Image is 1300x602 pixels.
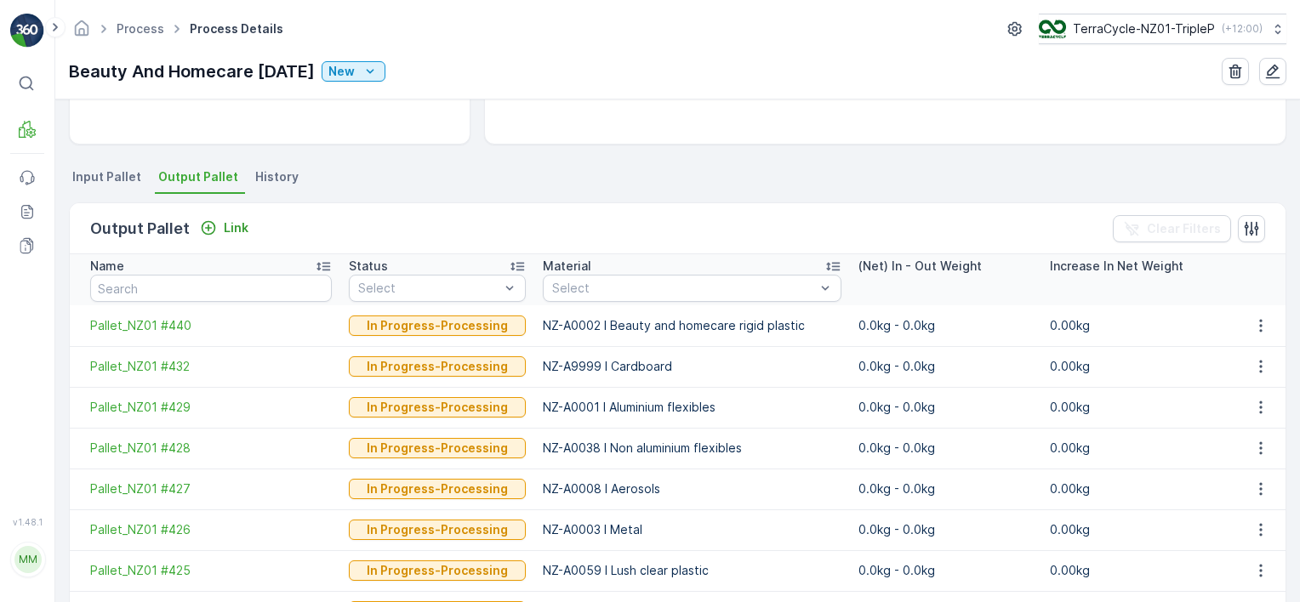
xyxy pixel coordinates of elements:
[534,387,849,428] td: NZ-A0001 I Aluminium flexibles
[1113,215,1231,242] button: Clear Filters
[1222,22,1263,36] p: ( +12:00 )
[69,59,315,84] p: Beauty And Homecare [DATE]
[367,358,508,375] p: In Progress-Processing
[349,520,526,540] button: In Progress-Processing
[10,531,44,588] button: MM
[117,21,164,36] a: Process
[1041,346,1234,387] td: 0.00kg
[850,469,1042,509] td: 0.0kg - 0.0kg
[14,546,42,573] div: MM
[349,560,526,581] button: In Progress-Processing
[1041,387,1234,428] td: 0.00kg
[1073,20,1215,37] p: TerraCycle-NZ01-TripleP
[349,397,526,417] button: In Progress-Processing
[349,258,388,275] p: Status
[90,317,332,334] a: Pallet_NZ01 #440
[367,562,508,579] p: In Progress-Processing
[850,387,1042,428] td: 0.0kg - 0.0kg
[349,438,526,458] button: In Progress-Processing
[534,305,849,346] td: NZ-A0002 I Beauty and homecare rigid plastic
[90,440,332,457] a: Pallet_NZ01 #428
[850,305,1042,346] td: 0.0kg - 0.0kg
[90,275,332,302] input: Search
[858,258,982,275] p: (Net) In - Out Weight
[1041,305,1234,346] td: 0.00kg
[90,521,332,538] a: Pallet_NZ01 #426
[186,20,287,37] span: Process Details
[850,509,1042,550] td: 0.0kg - 0.0kg
[543,258,591,275] p: Material
[552,280,814,297] p: Select
[367,399,508,416] p: In Progress-Processing
[255,168,299,185] span: History
[322,61,385,82] button: New
[534,550,849,591] td: NZ-A0059 I Lush clear plastic
[1039,14,1286,44] button: TerraCycle-NZ01-TripleP(+12:00)
[90,399,332,416] a: Pallet_NZ01 #429
[10,14,44,48] img: logo
[1050,258,1183,275] p: Increase In Net Weight
[349,315,526,336] button: In Progress-Processing
[1041,428,1234,469] td: 0.00kg
[90,258,124,275] p: Name
[534,509,849,550] td: NZ-A0003 I Metal
[534,469,849,509] td: NZ-A0008 I Aerosols
[358,280,499,297] p: Select
[349,356,526,377] button: In Progress-Processing
[1041,550,1234,591] td: 0.00kg
[90,358,332,375] a: Pallet_NZ01 #432
[224,219,248,236] p: Link
[850,550,1042,591] td: 0.0kg - 0.0kg
[1041,509,1234,550] td: 0.00kg
[349,479,526,499] button: In Progress-Processing
[367,440,508,457] p: In Progress-Processing
[193,218,255,238] button: Link
[10,517,44,527] span: v 1.48.1
[1041,469,1234,509] td: 0.00kg
[850,428,1042,469] td: 0.0kg - 0.0kg
[1039,20,1066,38] img: TC_7kpGtVS.png
[72,26,91,40] a: Homepage
[367,480,508,497] p: In Progress-Processing
[72,168,141,185] span: Input Pallet
[850,346,1042,387] td: 0.0kg - 0.0kg
[158,168,238,185] span: Output Pallet
[90,217,190,241] p: Output Pallet
[328,63,355,80] p: New
[367,521,508,538] p: In Progress-Processing
[367,317,508,334] p: In Progress-Processing
[534,428,849,469] td: NZ-A0038 I Non aluminium flexibles
[1147,220,1221,237] p: Clear Filters
[534,346,849,387] td: NZ-A9999 I Cardboard
[90,562,332,579] a: Pallet_NZ01 #425
[90,480,332,497] a: Pallet_NZ01 #427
